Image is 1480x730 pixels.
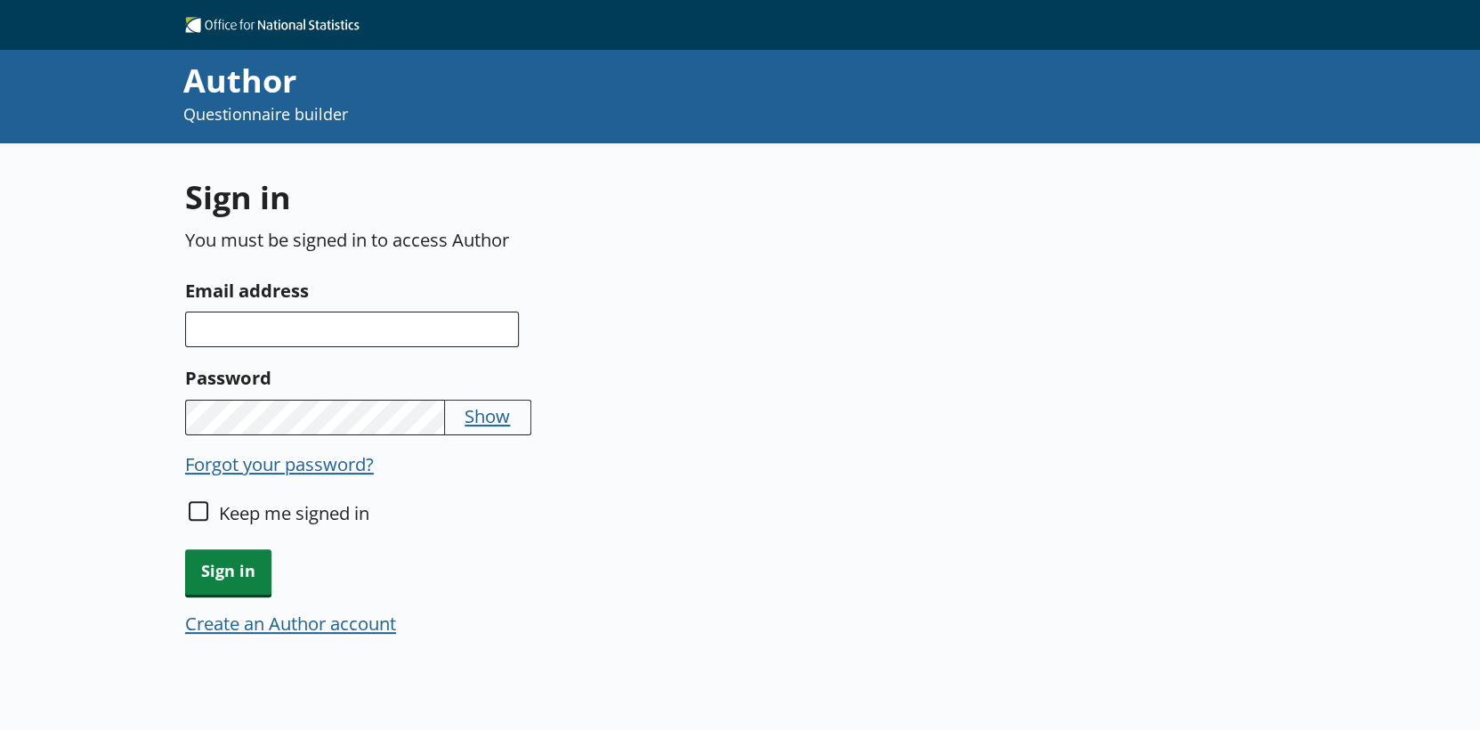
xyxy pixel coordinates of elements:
[185,549,271,595] button: Sign in
[185,276,912,304] label: Email address
[183,59,993,103] div: Author
[185,363,912,392] label: Password
[465,403,510,428] button: Show
[185,451,374,476] button: Forgot your password?
[185,611,396,636] button: Create an Author account
[185,175,912,219] h1: Sign in
[219,500,369,525] label: Keep me signed in
[183,103,993,126] p: Questionnaire builder
[185,227,912,252] p: You must be signed in to access Author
